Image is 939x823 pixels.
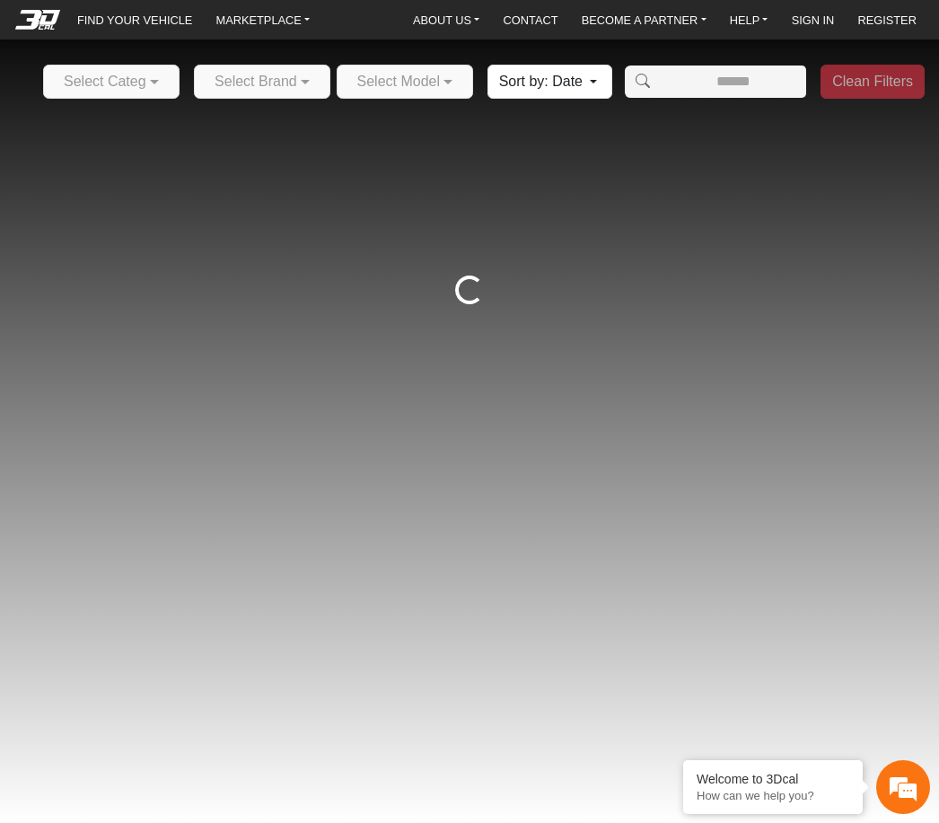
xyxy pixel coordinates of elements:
[487,65,612,99] button: Sort by: Date
[850,7,923,32] a: REGISTER
[406,7,487,32] a: ABOUT US
[70,7,199,32] a: FIND YOUR VEHICLE
[209,7,318,32] a: MARKETPLACE
[294,9,338,52] div: Minimize live chat window
[231,530,342,586] div: Articles
[20,92,47,119] div: Navigation go back
[697,772,849,786] div: Welcome to 3Dcal
[9,468,342,530] textarea: Type your message and hit 'Enter'
[496,7,566,32] a: CONTACT
[120,94,329,118] div: Chat with us now
[575,7,714,32] a: BECOME A PARTNER
[723,7,776,32] a: HELP
[660,66,806,98] input: Amount (to the nearest dollar)
[785,7,842,32] a: SIGN IN
[120,530,232,586] div: FAQs
[9,562,120,574] span: Conversation
[104,211,248,381] span: We're online!
[697,789,849,802] p: How can we help you?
